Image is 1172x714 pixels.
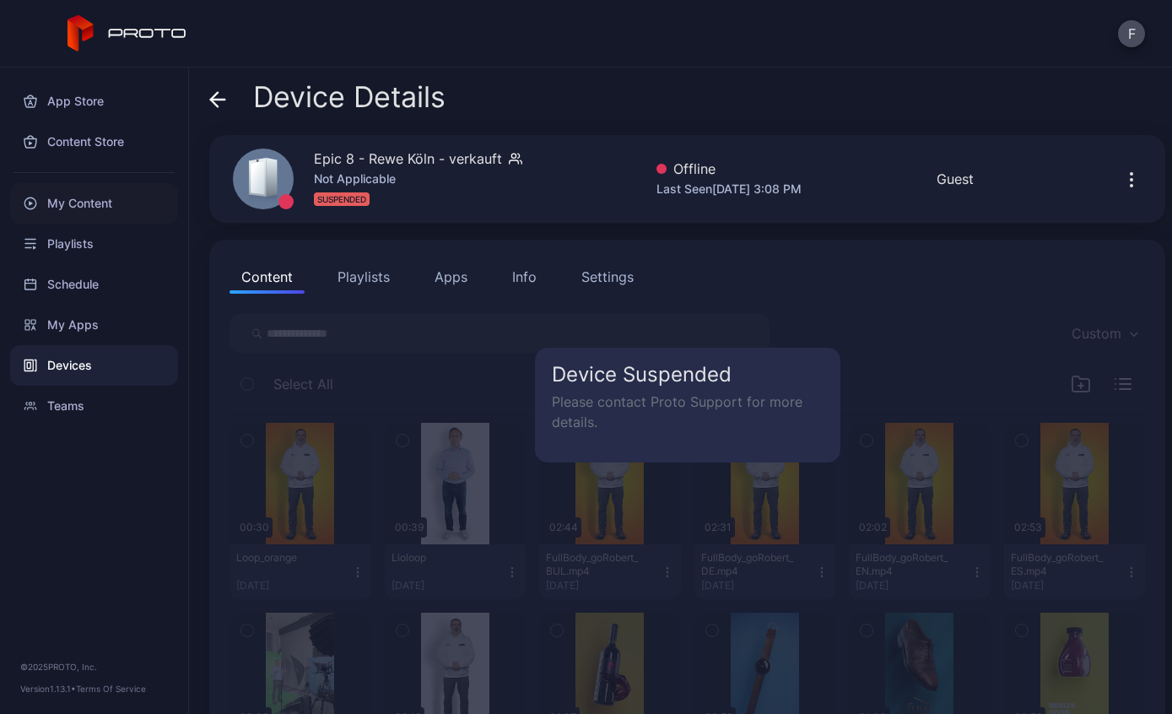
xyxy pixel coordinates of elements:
[500,260,548,294] button: Info
[326,260,402,294] button: Playlists
[581,267,634,287] div: Settings
[10,305,178,345] a: My Apps
[552,365,824,385] h5: Device Suspended
[10,224,178,264] a: Playlists
[1118,20,1145,47] button: F
[10,386,178,426] a: Teams
[10,183,178,224] a: My Content
[314,192,370,206] div: SUSPENDED
[656,179,802,199] div: Last Seen [DATE] 3:08 PM
[20,660,168,673] div: © 2025 PROTO, Inc.
[656,159,802,179] div: Offline
[10,81,178,122] a: App Store
[230,260,305,294] button: Content
[570,260,645,294] button: Settings
[10,264,178,305] a: Schedule
[10,122,178,162] a: Content Store
[314,149,502,169] div: Epic 8 - Rewe Köln - verkauft
[314,169,522,189] div: Not Applicable
[253,81,446,113] span: Device Details
[512,267,537,287] div: Info
[76,684,146,694] a: Terms Of Service
[552,392,824,432] p: Please contact Proto Support for more details.
[20,684,76,694] span: Version 1.13.1 •
[937,169,974,189] div: Guest
[10,345,178,386] a: Devices
[423,260,479,294] button: Apps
